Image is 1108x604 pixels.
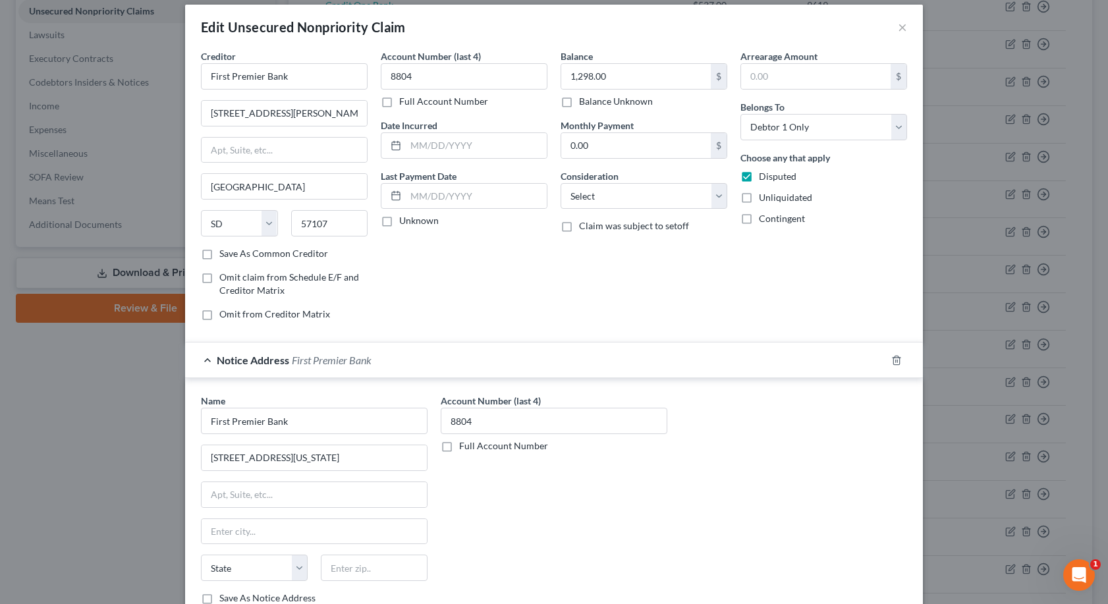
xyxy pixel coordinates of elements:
[202,445,427,470] input: Enter address...
[202,519,427,544] input: Enter city...
[561,133,711,158] input: 0.00
[292,354,372,366] span: First Premier Bank
[202,101,367,126] input: Enter address...
[202,138,367,163] input: Apt, Suite, etc...
[561,119,634,132] label: Monthly Payment
[898,19,907,35] button: ×
[406,184,547,209] input: MM/DD/YYYY
[291,210,368,236] input: Enter zip...
[741,64,891,89] input: 0.00
[740,49,817,63] label: Arrearage Amount
[740,101,785,113] span: Belongs To
[202,482,427,507] input: Apt, Suite, etc...
[579,95,653,108] label: Balance Unknown
[579,220,689,231] span: Claim was subject to setoff
[441,408,667,434] input: XXXX
[201,408,428,434] input: Search by name...
[740,151,830,165] label: Choose any that apply
[891,64,906,89] div: $
[561,169,619,183] label: Consideration
[201,51,236,62] span: Creditor
[321,555,428,581] input: Enter zip..
[399,214,439,227] label: Unknown
[381,49,481,63] label: Account Number (last 4)
[219,247,328,260] label: Save As Common Creditor
[459,439,548,453] label: Full Account Number
[1063,559,1095,591] iframe: Intercom live chat
[202,174,367,199] input: Enter city...
[217,354,289,366] span: Notice Address
[381,119,437,132] label: Date Incurred
[441,394,541,408] label: Account Number (last 4)
[561,49,593,63] label: Balance
[561,64,711,89] input: 0.00
[759,192,812,203] span: Unliquidated
[759,213,805,224] span: Contingent
[711,133,727,158] div: $
[201,395,225,406] span: Name
[201,63,368,90] input: Search creditor by name...
[219,271,359,296] span: Omit claim from Schedule E/F and Creditor Matrix
[219,308,330,319] span: Omit from Creditor Matrix
[759,171,796,182] span: Disputed
[1090,559,1101,570] span: 1
[399,95,488,108] label: Full Account Number
[381,63,547,90] input: XXXX
[711,64,727,89] div: $
[201,18,406,36] div: Edit Unsecured Nonpriority Claim
[381,169,457,183] label: Last Payment Date
[406,133,547,158] input: MM/DD/YYYY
